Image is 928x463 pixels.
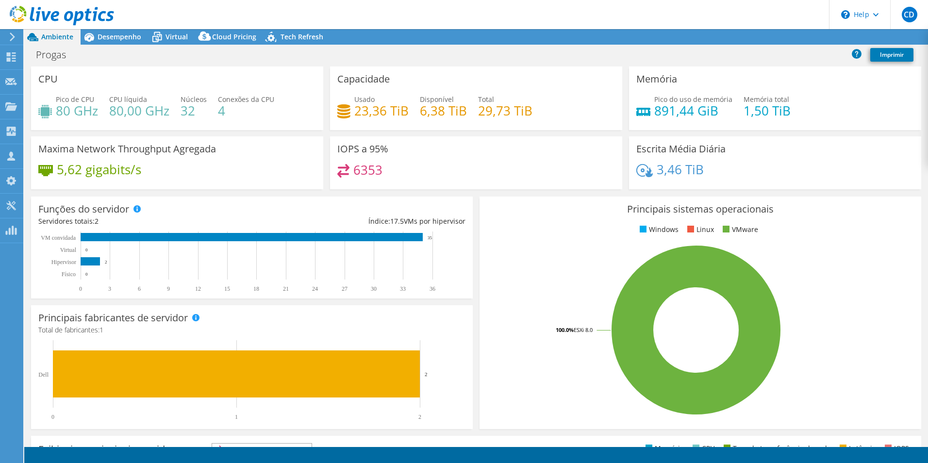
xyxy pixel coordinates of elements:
text: 0 [51,413,54,420]
h4: 29,73 TiB [478,105,532,116]
tspan: Físico [62,271,76,278]
text: 21 [283,285,289,292]
h4: 6,38 TiB [420,105,467,116]
h4: Total de fabricantes: [38,325,465,335]
h3: Principais fabricantes de servidor [38,313,188,323]
svg: \n [841,10,850,19]
a: Imprimir [870,48,913,62]
li: Memória [643,443,684,454]
h3: Funções do servidor [38,204,129,215]
text: 1 [235,413,238,420]
h3: Principais sistemas operacionais [487,204,914,215]
h4: 4 [218,105,274,116]
span: Virtual [166,32,188,41]
text: 0 [85,272,88,277]
text: 18 [253,285,259,292]
tspan: ESXi 8.0 [574,326,593,333]
span: Total [478,95,494,104]
li: Taxa de transferência de rede [721,443,831,454]
text: 0 [79,285,82,292]
span: CPU líquida [109,95,147,104]
span: Ambiente [41,32,73,41]
text: 2 [425,371,428,377]
h4: 5,62 gigabits/s [57,164,141,175]
text: 35 [428,235,432,240]
h3: Maxima Network Throughput Agregada [38,144,216,154]
h4: 891,44 GiB [654,105,732,116]
span: Núcleos [181,95,207,104]
span: Tech Refresh [281,32,323,41]
div: Servidores totais: [38,216,252,227]
h3: CPU [38,74,58,84]
text: Dell [38,371,49,378]
h1: Progas [32,50,81,60]
text: Virtual [60,247,77,253]
text: 2 [418,413,421,420]
h4: 80 GHz [56,105,98,116]
span: 17.5 [390,216,404,226]
div: Índice: VMs por hipervisor [252,216,465,227]
h4: 23,36 TiB [354,105,409,116]
text: 30 [371,285,377,292]
h4: 3,46 TiB [657,164,704,175]
h3: Escrita Média Diária [636,144,726,154]
h4: 32 [181,105,207,116]
h3: Memória [636,74,677,84]
tspan: 100.0% [556,326,574,333]
span: Pico de CPU [56,95,94,104]
text: 6 [138,285,141,292]
text: 3 [108,285,111,292]
text: 9 [167,285,170,292]
span: IOPS [212,444,312,455]
li: IOPS [882,443,909,454]
text: 2 [105,260,107,265]
span: Cloud Pricing [212,32,256,41]
h4: 1,50 TiB [744,105,791,116]
li: Latência [837,443,876,454]
text: 36 [430,285,435,292]
h4: 80,00 GHz [109,105,169,116]
span: Conexões da CPU [218,95,274,104]
span: Disponível [420,95,454,104]
text: 12 [195,285,201,292]
span: CD [902,7,917,22]
text: 33 [400,285,406,292]
li: Windows [637,224,679,235]
h3: IOPS a 95% [337,144,388,154]
span: Usado [354,95,375,104]
span: Memória total [744,95,789,104]
span: Pico do uso de memória [654,95,732,104]
text: 24 [312,285,318,292]
li: Linux [685,224,714,235]
text: Hipervisor [51,259,76,265]
li: VMware [720,224,758,235]
text: 27 [342,285,348,292]
span: Desempenho [98,32,141,41]
text: 15 [224,285,230,292]
span: 1 [99,325,103,334]
li: CPU [690,443,715,454]
h4: 6353 [353,165,382,175]
text: VM convidada [41,234,76,241]
span: 2 [95,216,99,226]
text: 0 [85,248,88,252]
h3: Capacidade [337,74,390,84]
